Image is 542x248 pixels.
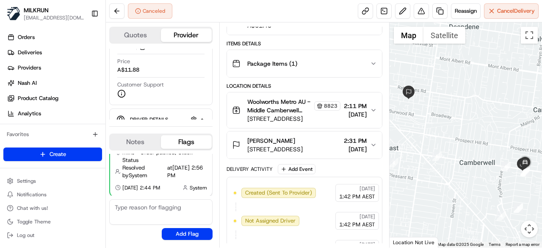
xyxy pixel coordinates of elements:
[84,143,102,150] span: Pylon
[3,76,105,90] a: Nash AI
[130,116,168,123] span: Driver Details
[8,33,154,47] p: Welcome 👋
[80,123,136,131] span: API Documentation
[190,184,207,191] span: System
[144,83,154,93] button: Start new chat
[339,193,375,201] span: 1:42 PM AEST
[122,184,160,191] span: [DATE] 2:44 PM
[117,58,130,65] span: Price
[18,64,41,72] span: Providers
[29,81,139,89] div: Start new chat
[3,3,88,24] button: MILKRUNMILKRUN[EMAIL_ADDRESS][DOMAIN_NAME]
[227,131,382,159] button: [PERSON_NAME][STREET_ADDRESS]2:31 PM[DATE]
[432,152,442,161] div: 5
[3,229,102,241] button: Log out
[227,92,382,128] button: Woolworths Metro AU - Middle Camberwell Store Manager8823[STREET_ADDRESS]2:11 PM[DATE]
[3,202,102,214] button: Chat with us!
[423,27,465,44] button: Show satellite imagery
[390,237,438,248] div: Location Not Live
[3,148,102,161] button: Create
[247,114,340,123] span: [STREET_ADDRESS]
[247,145,303,153] span: [STREET_ADDRESS]
[3,31,105,44] a: Orders
[278,164,315,174] button: Add Event
[514,203,523,213] div: 3
[128,3,172,19] button: Canceled
[3,216,102,228] button: Toggle Theme
[17,178,36,184] span: Settings
[245,217,296,225] span: Not Assigned Driver
[5,119,68,134] a: 📗Knowledge Base
[8,81,24,96] img: 1736555255976-a54dd68f-1ca7-489b-9aae-adbdc363a1c4
[3,128,102,141] div: Favorites
[344,110,367,119] span: [DATE]
[497,211,506,220] div: 1
[359,213,375,220] span: [DATE]
[392,237,420,248] a: Open this area in Google Maps (opens a new window)
[521,220,538,237] button: Map camera controls
[18,49,42,56] span: Deliveries
[161,135,212,149] button: Flags
[3,92,105,105] a: Product Catalog
[247,59,297,68] span: Package Items ( 1 )
[359,241,375,248] span: [DATE]
[520,166,530,175] div: 17
[497,7,535,15] span: Cancel Delivery
[521,27,538,44] button: Toggle fullscreen view
[72,123,78,130] div: 💻
[3,175,102,187] button: Settings
[394,27,423,44] button: Show street map
[110,135,161,149] button: Notes
[17,218,51,225] span: Toggle Theme
[227,166,273,173] div: Delivery Activity
[339,221,375,228] span: 1:42 PM AEST
[3,46,105,59] a: Deliveries
[245,189,312,197] span: Created (Sent To Provider)
[344,137,367,145] span: 2:31 PM
[247,137,295,145] span: [PERSON_NAME]
[8,123,15,130] div: 📗
[18,110,41,117] span: Analytics
[17,205,48,212] span: Chat with us!
[68,119,139,134] a: 💻API Documentation
[17,123,65,131] span: Knowledge Base
[24,14,84,21] button: [EMAIL_ADDRESS][DOMAIN_NAME]
[3,61,105,75] a: Providers
[520,167,530,176] div: 16
[117,81,164,89] span: Customer Support
[18,79,37,87] span: Nash AI
[60,143,102,150] a: Powered byPylon
[506,242,539,247] a: Report a map error
[22,54,140,63] input: Clear
[437,242,484,247] span: Map data ©2025 Google
[110,28,161,42] button: Quotes
[451,3,481,19] button: Reassign
[3,107,105,120] a: Analytics
[122,164,166,179] span: Resolved by System
[24,6,49,14] button: MILKRUN
[162,228,213,240] button: Add Flag
[247,98,312,114] span: Woolworths Metro AU - Middle Camberwell Store Manager
[29,89,107,96] div: We're available if you need us!
[344,102,367,110] span: 2:11 PM
[520,167,530,176] div: 15
[489,242,501,247] a: Terms
[227,40,382,47] div: Items Details
[167,164,207,179] span: at [DATE] 2:56 PM
[227,50,382,77] button: Package Items (1)
[117,66,139,74] span: A$11.88
[18,33,35,41] span: Orders
[8,8,25,25] img: Nash
[324,103,337,109] span: 8823
[7,7,20,20] img: MILKRUN
[227,83,382,89] div: Location Details
[17,191,47,198] span: Notifications
[484,3,539,19] button: CancelDelivery
[455,7,477,15] span: Reassign
[3,189,102,201] button: Notifications
[50,150,66,158] span: Create
[389,158,398,167] div: 4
